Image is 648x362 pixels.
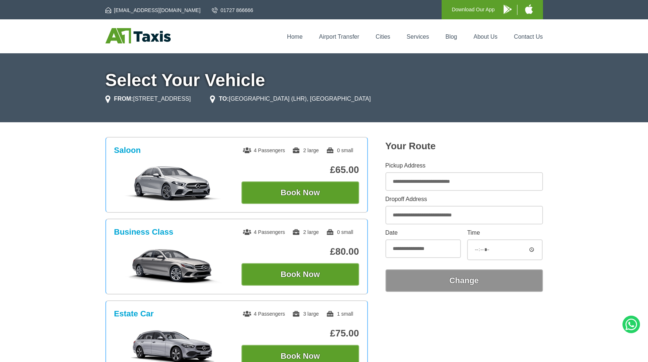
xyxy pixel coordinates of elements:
span: 2 large [292,147,319,153]
span: 0 small [326,147,353,153]
button: Book Now [241,263,359,286]
p: £75.00 [241,328,359,339]
span: 0 small [326,229,353,235]
img: Saloon [118,165,228,202]
span: 3 large [292,311,319,317]
a: Contact Us [514,34,543,40]
label: Dropoff Address [385,196,543,202]
span: 1 small [326,311,353,317]
p: Download Our App [452,5,495,14]
h2: Your Route [385,140,543,152]
a: Blog [445,34,457,40]
a: Cities [376,34,390,40]
label: Date [385,230,461,236]
li: [STREET_ADDRESS] [105,95,191,103]
img: A1 Taxis St Albans LTD [105,28,171,43]
button: Book Now [241,181,359,204]
h3: Saloon [114,146,141,155]
span: 4 Passengers [243,229,285,235]
button: Change [385,269,543,292]
a: About Us [474,34,498,40]
a: Home [287,34,303,40]
a: [EMAIL_ADDRESS][DOMAIN_NAME] [105,7,201,14]
span: 4 Passengers [243,311,285,317]
a: Services [407,34,429,40]
span: 4 Passengers [243,147,285,153]
h1: Select Your Vehicle [105,72,543,89]
strong: TO: [219,96,229,102]
label: Time [467,230,543,236]
img: A1 Taxis iPhone App [525,4,533,14]
li: [GEOGRAPHIC_DATA] (LHR), [GEOGRAPHIC_DATA] [210,95,370,103]
label: Pickup Address [385,163,543,169]
span: 2 large [292,229,319,235]
a: Airport Transfer [319,34,359,40]
h3: Business Class [114,227,174,237]
a: 01727 866666 [212,7,253,14]
strong: FROM: [114,96,133,102]
img: Business Class [118,247,228,284]
p: £65.00 [241,164,359,176]
p: £80.00 [241,246,359,257]
h3: Estate Car [114,309,154,319]
img: A1 Taxis Android App [504,5,512,14]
